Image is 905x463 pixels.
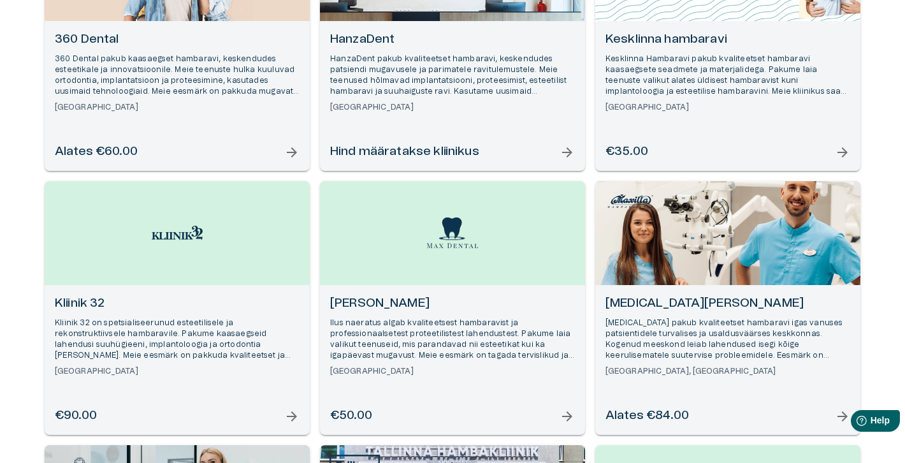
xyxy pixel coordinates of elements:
[605,408,689,425] h6: Alates €84.00
[560,409,575,424] span: arrow_forward
[284,145,300,160] span: arrow_forward
[55,54,300,98] p: 360 Dental pakub kaasaegset hambaravi, keskendudes esteetikale ja innovatsioonile. Meie teenuste ...
[605,143,648,161] h6: €35.00
[55,318,300,362] p: Kliinik 32 on spetsialiseerunud esteetilisele ja rekonstruktiivsele hambaravile. Pakume kaasaegse...
[330,102,575,113] h6: [GEOGRAPHIC_DATA]
[330,408,372,425] h6: €50.00
[55,31,300,48] h6: 360 Dental
[55,295,300,312] h6: Kliinik 32
[605,318,850,362] p: [MEDICAL_DATA] pakub kvaliteetset hambaravi igas vanuses patsientidele turvalises ja usaldusväärs...
[605,366,850,377] h6: [GEOGRAPHIC_DATA], [GEOGRAPHIC_DATA]
[605,102,850,113] h6: [GEOGRAPHIC_DATA]
[330,54,575,98] p: HanzaDent pakub kvaliteetset hambaravi, keskendudes patsiendi mugavusele ja parimatele ravitulemu...
[595,181,860,435] a: Open selected supplier available booking dates
[835,145,850,160] span: arrow_forward
[605,54,850,98] p: Kesklinna Hambaravi pakub kvaliteetset hambaravi kaasaegsete seadmete ja materjalidega. Pakume la...
[152,226,203,240] img: Kliinik 32 logo
[330,366,575,377] h6: [GEOGRAPHIC_DATA]
[320,181,585,435] a: Open selected supplier available booking dates
[284,409,300,424] span: arrow_forward
[330,318,575,362] p: Ilus naeratus algab kvaliteetsest hambaravist ja professionaalsetest proteetilistest lahendustest...
[45,181,310,435] a: Open selected supplier available booking dates
[806,405,905,441] iframe: Help widget launcher
[55,408,97,425] h6: €90.00
[560,145,575,160] span: arrow_forward
[330,31,575,48] h6: HanzaDent
[55,143,138,161] h6: Alates €60.00
[605,31,850,48] h6: Kesklinna hambaravi
[605,295,850,312] h6: [MEDICAL_DATA][PERSON_NAME]
[55,366,300,377] h6: [GEOGRAPHIC_DATA]
[330,295,575,312] h6: [PERSON_NAME]
[330,143,479,161] h6: Hind määratakse kliinikus
[55,102,300,113] h6: [GEOGRAPHIC_DATA]
[427,217,478,249] img: Max Dental logo
[605,191,656,211] img: Maxilla Hambakliinik logo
